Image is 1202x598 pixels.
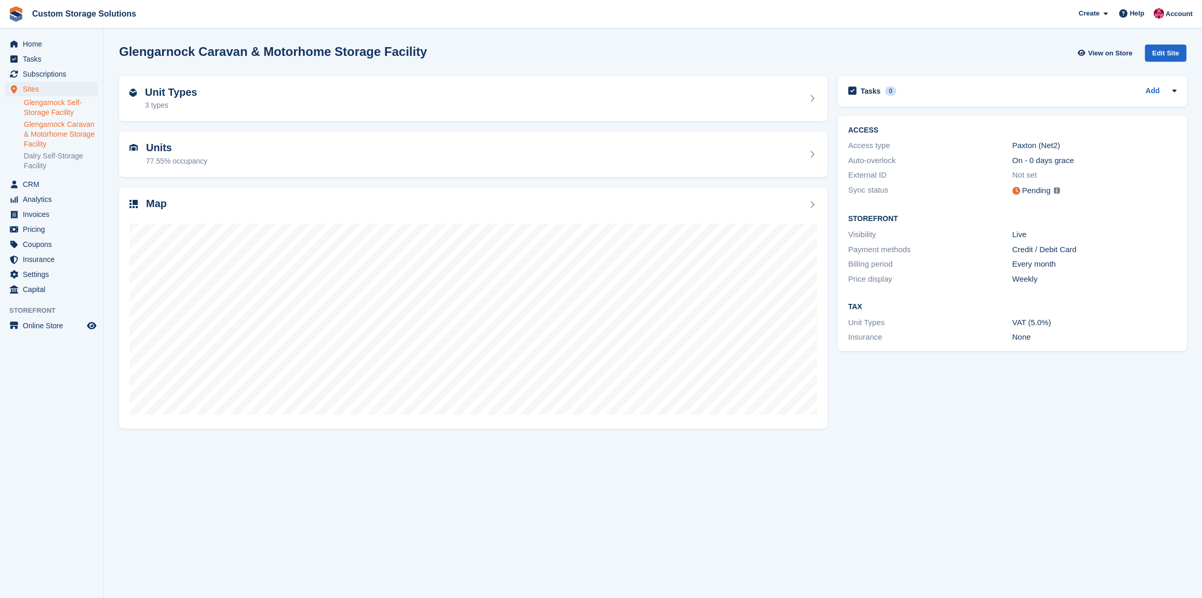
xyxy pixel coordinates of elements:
[23,318,85,333] span: Online Store
[1012,244,1177,256] div: Credit / Debit Card
[23,52,85,66] span: Tasks
[5,237,98,252] a: menu
[23,177,85,192] span: CRM
[1012,258,1177,270] div: Every month
[1012,331,1177,343] div: None
[146,156,207,167] div: 77.55% occupancy
[848,215,1177,223] h2: Storefront
[1146,85,1160,97] a: Add
[1088,48,1133,59] span: View on Store
[848,155,1012,167] div: Auto-overlock
[119,132,828,177] a: Units 77.55% occupancy
[119,45,427,59] h2: Glengarnock Caravan & Motorhome Storage Facility
[23,37,85,51] span: Home
[848,244,1012,256] div: Payment methods
[1012,229,1177,241] div: Live
[1022,185,1051,197] div: Pending
[5,177,98,192] a: menu
[1166,9,1193,19] span: Account
[28,5,140,22] a: Custom Storage Solutions
[1012,273,1177,285] div: Weekly
[23,252,85,267] span: Insurance
[23,67,85,81] span: Subscriptions
[23,222,85,237] span: Pricing
[1012,317,1177,329] div: VAT (5.0%)
[1076,45,1137,62] a: View on Store
[24,151,98,171] a: Dalry Self-Storage Facility
[145,86,197,98] h2: Unit Types
[1154,8,1164,19] img: Jack Alexander
[5,67,98,81] a: menu
[9,305,103,316] span: Storefront
[129,144,138,151] img: unit-icn-7be61d7bf1b0ce9d3e12c5938cc71ed9869f7b940bace4675aadf7bd6d80202e.svg
[24,120,98,149] a: Glengarnock Caravan & Motorhome Storage Facility
[23,267,85,282] span: Settings
[5,192,98,207] a: menu
[119,76,828,122] a: Unit Types 3 types
[1145,45,1186,62] div: Edit Site
[5,52,98,66] a: menu
[848,126,1177,135] h2: ACCESS
[24,98,98,118] a: Glengarnock Self-Storage Facility
[8,6,24,22] img: stora-icon-8386f47178a22dfd0bd8f6a31ec36ba5ce8667c1dd55bd0f319d3a0aa187defe.svg
[85,319,98,332] a: Preview store
[146,198,167,210] h2: Map
[5,82,98,96] a: menu
[129,200,138,208] img: map-icn-33ee37083ee616e46c38cad1a60f524a97daa1e2b2c8c0bc3eb3415660979fc1.svg
[1130,8,1145,19] span: Help
[5,222,98,237] a: menu
[848,140,1012,152] div: Access type
[23,192,85,207] span: Analytics
[848,317,1012,329] div: Unit Types
[23,82,85,96] span: Sites
[848,258,1012,270] div: Billing period
[23,282,85,297] span: Capital
[848,169,1012,181] div: External ID
[848,184,1012,197] div: Sync status
[1012,155,1177,167] div: On - 0 days grace
[848,273,1012,285] div: Price display
[5,207,98,222] a: menu
[848,229,1012,241] div: Visibility
[848,331,1012,343] div: Insurance
[5,37,98,51] a: menu
[1054,187,1060,194] img: icon-info-grey-7440780725fd019a000dd9b08b2336e03edf1995a4989e88bcd33f0948082b44.svg
[1079,8,1099,19] span: Create
[1145,45,1186,66] a: Edit Site
[848,303,1177,311] h2: Tax
[23,237,85,252] span: Coupons
[129,89,137,97] img: unit-type-icn-2b2737a686de81e16bb02015468b77c625bbabd49415b5ef34ead5e3b44a266d.svg
[861,86,881,96] h2: Tasks
[23,207,85,222] span: Invoices
[145,100,197,111] div: 3 types
[5,282,98,297] a: menu
[146,142,207,154] h2: Units
[1012,169,1177,181] div: Not set
[119,187,828,429] a: Map
[5,252,98,267] a: menu
[5,318,98,333] a: menu
[5,267,98,282] a: menu
[885,86,897,96] div: 0
[1012,140,1177,152] div: Paxton (Net2)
